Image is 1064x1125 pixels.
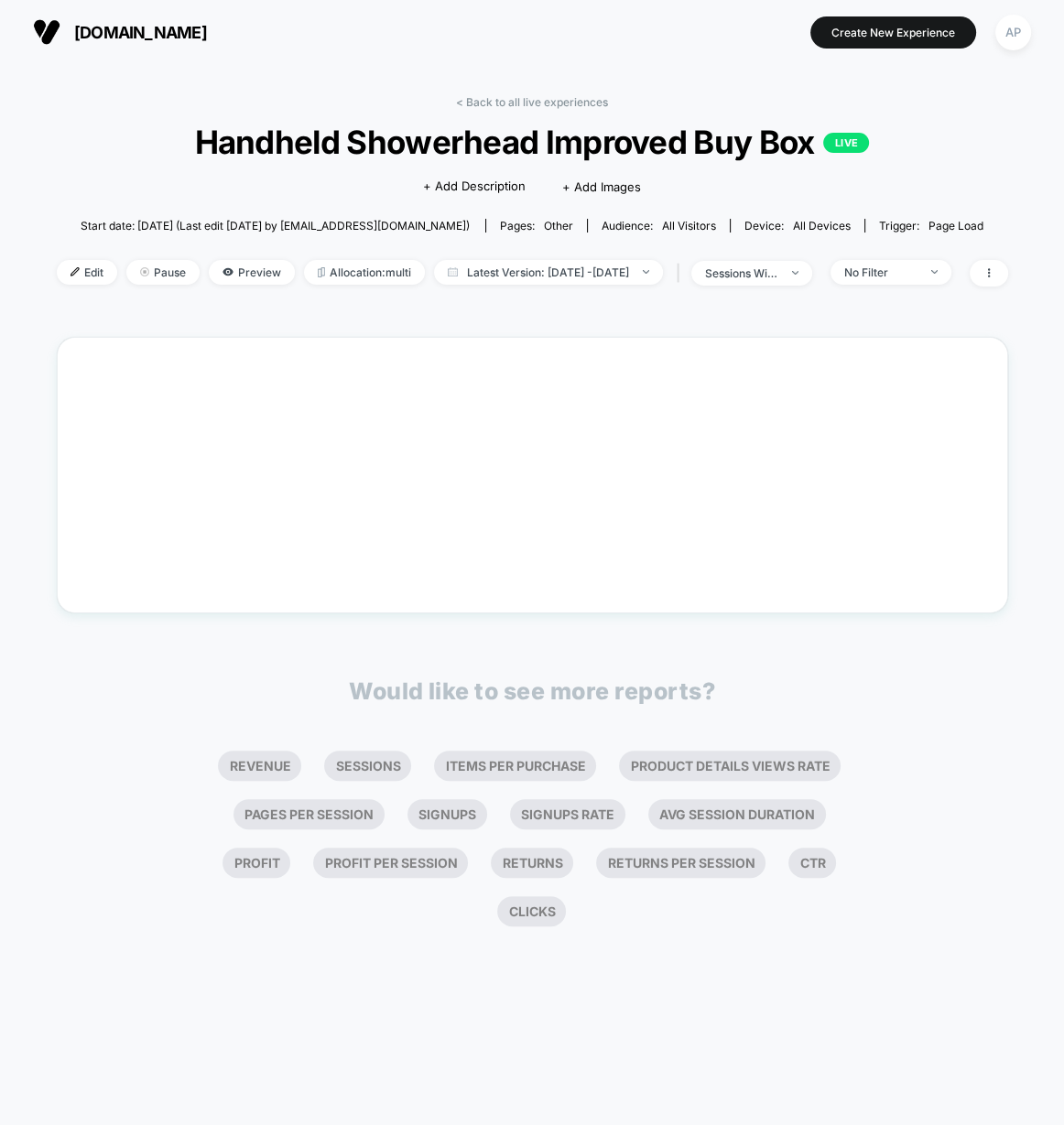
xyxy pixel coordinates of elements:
[349,677,715,705] p: Would like to see more reports?
[730,219,864,233] span: Device:
[324,751,411,781] li: Sessions
[500,219,573,233] div: Pages:
[407,799,487,829] li: Signups
[318,267,325,277] img: rebalance
[596,848,765,878] li: Returns Per Session
[672,260,691,287] span: |
[313,848,468,878] li: Profit Per Session
[844,265,917,279] div: No Filter
[448,267,458,276] img: calendar
[497,896,566,926] li: Clicks
[57,260,117,285] span: Edit
[456,95,608,109] a: < Back to all live experiences
[602,219,716,233] div: Audience:
[879,219,983,233] div: Trigger:
[33,18,60,46] img: Visually logo
[71,267,80,276] img: edit
[223,848,290,878] li: Profit
[705,266,778,280] div: sessions with impression
[562,179,641,194] span: + Add Images
[74,23,207,42] span: [DOMAIN_NAME]
[423,178,526,196] span: + Add Description
[990,14,1037,51] button: AP
[81,219,470,233] span: Start date: [DATE] (Last edit [DATE] by [EMAIL_ADDRESS][DOMAIN_NAME])
[995,15,1031,50] div: AP
[931,270,938,274] img: end
[643,270,649,274] img: end
[810,16,976,49] button: Create New Experience
[792,271,798,275] img: end
[619,751,841,781] li: Product Details Views Rate
[434,751,596,781] li: Items Per Purchase
[27,17,212,47] button: [DOMAIN_NAME]
[788,848,836,878] li: Ctr
[218,751,301,781] li: Revenue
[544,219,573,233] span: other
[510,799,625,829] li: Signups Rate
[304,260,425,285] span: Allocation: multi
[126,260,200,285] span: Pause
[662,219,716,233] span: All Visitors
[648,799,826,829] li: Avg Session Duration
[491,848,573,878] li: Returns
[823,133,869,153] p: LIVE
[928,219,983,233] span: Page Load
[209,260,295,285] span: Preview
[140,267,149,276] img: end
[233,799,385,829] li: Pages Per Session
[103,123,960,161] span: Handheld Showerhead Improved Buy Box
[434,260,663,285] span: Latest Version: [DATE] - [DATE]
[793,219,851,233] span: all devices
